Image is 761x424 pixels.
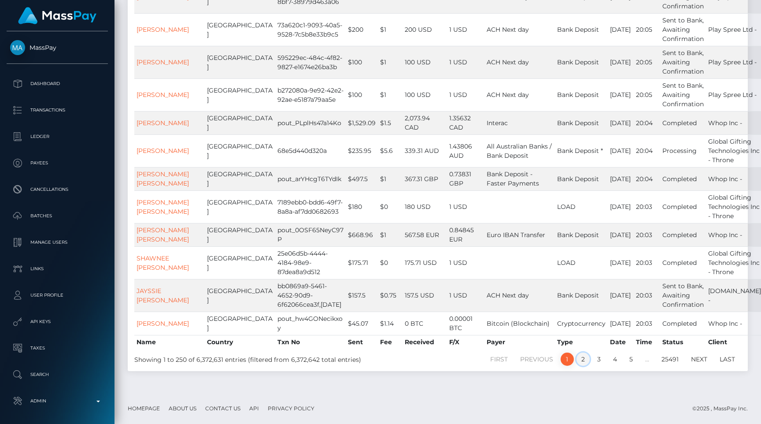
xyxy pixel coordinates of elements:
a: [PERSON_NAME] [137,58,189,66]
td: $180 [346,190,378,223]
td: 175.71 USD [403,246,447,279]
td: Completed [660,223,706,246]
p: Payees [10,156,104,170]
td: $175.71 [346,246,378,279]
td: $235.95 [346,134,378,167]
a: Ledger [7,126,108,148]
td: Sent to Bank, Awaiting Confirmation [660,78,706,111]
td: 157.5 USD [403,279,447,312]
td: [DATE] [608,134,634,167]
th: Country [205,335,275,349]
p: Cancellations [10,183,104,196]
a: API Keys [7,311,108,333]
td: pout_0OSF65NeyC97P [275,223,346,246]
td: 1 USD [447,246,484,279]
a: 4 [608,353,622,366]
th: Received [403,335,447,349]
td: 100 USD [403,78,447,111]
td: 20:04 [634,111,660,134]
td: b272080a-9e92-42e2-92ae-e5187a79aa5e [275,78,346,111]
td: [DATE] [608,13,634,46]
td: $100 [346,46,378,78]
span: MassPay [7,44,108,52]
p: Admin [10,394,104,408]
td: 2,073.94 CAD [403,111,447,134]
a: Cancellations [7,179,108,201]
td: $1.14 [378,312,403,335]
th: Sent [346,335,378,349]
th: Name [134,335,205,349]
a: 3 [592,353,606,366]
td: 0.73831 GBP [447,167,484,190]
td: [DATE] [608,246,634,279]
p: Search [10,368,104,381]
td: 68e5d440d320a [275,134,346,167]
td: 20:04 [634,134,660,167]
td: [GEOGRAPHIC_DATA] [205,78,275,111]
td: [GEOGRAPHIC_DATA] [205,312,275,335]
td: $497.5 [346,167,378,190]
th: Time [634,335,660,349]
a: About Us [165,402,200,415]
td: $1 [378,167,403,190]
span: ACH Next day [487,26,529,33]
td: 20:03 [634,312,660,335]
p: Manage Users [10,236,104,249]
td: 1 USD [447,78,484,111]
th: Status [660,335,706,349]
th: Fee [378,335,403,349]
td: $1 [378,78,403,111]
td: LOAD [555,190,608,223]
img: MassPay [10,40,25,55]
td: $200 [346,13,378,46]
td: $45.07 [346,312,378,335]
td: [GEOGRAPHIC_DATA] [205,111,275,134]
a: User Profile [7,284,108,306]
a: Transactions [7,99,108,121]
td: $5.6 [378,134,403,167]
p: Dashboard [10,77,104,90]
td: Bank Deposit [555,46,608,78]
a: [PERSON_NAME] [137,119,189,127]
td: [GEOGRAPHIC_DATA] [205,13,275,46]
span: ACH Next day [487,91,529,99]
td: $668.96 [346,223,378,246]
td: $1 [378,13,403,46]
td: $1 [378,46,403,78]
td: Cryptocurrency [555,312,608,335]
td: $1.5 [378,111,403,134]
td: 7189ebb0-bdd6-49f7-8a8a-af7dd0682693 [275,190,346,223]
p: Transactions [10,104,104,117]
td: 20:04 [634,167,660,190]
td: Bank Deposit [555,223,608,246]
th: Payer [484,335,555,349]
td: [DATE] [608,312,634,335]
p: API Keys [10,315,104,328]
p: Batches [10,209,104,223]
td: $0 [378,246,403,279]
td: $1,529.09 [346,111,378,134]
td: LOAD [555,246,608,279]
div: Showing 1 to 250 of 6,372,631 entries (filtered from 6,372,642 total entries) [134,352,380,364]
a: Taxes [7,337,108,359]
a: Admin [7,390,108,412]
td: Bank Deposit [555,279,608,312]
td: 1 USD [447,13,484,46]
a: SHAWNEE [PERSON_NAME] [137,254,189,272]
a: Batches [7,205,108,227]
a: 25491 [657,353,683,366]
td: pout_hw4GONecikxoy [275,312,346,335]
td: Bank Deposit [555,167,608,190]
td: 367.31 GBP [403,167,447,190]
a: [PERSON_NAME] [PERSON_NAME] [137,226,189,243]
td: Bank Deposit [555,111,608,134]
td: Sent to Bank, Awaiting Confirmation [660,279,706,312]
td: 20:05 [634,46,660,78]
span: Euro IBAN Transfer [487,231,545,239]
p: Ledger [10,130,104,143]
td: Completed [660,167,706,190]
td: [DATE] [608,111,634,134]
a: API [246,402,262,415]
a: Search [7,364,108,386]
img: MassPay Logo [18,7,96,24]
